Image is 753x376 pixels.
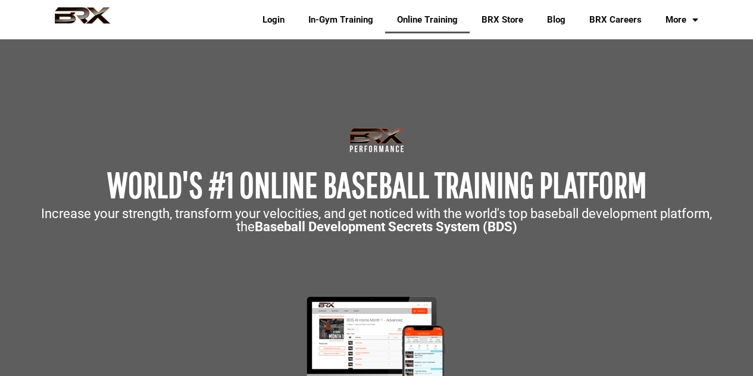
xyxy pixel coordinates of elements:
strong: Baseball Development Secrets System (BDS) [255,219,517,234]
a: In-Gym Training [296,6,385,33]
div: Navigation Menu [242,6,710,33]
a: BRX Store [470,6,535,33]
a: Blog [535,6,577,33]
span: WORLD'S #1 ONLINE BASEBALL TRAINING PLATFORM [107,164,646,205]
a: Online Training [385,6,470,33]
a: BRX Careers [577,6,654,33]
img: Transparent-Black-BRX-Logo-White-Performance [348,125,406,155]
img: BRX Performance [43,7,121,33]
a: More [654,6,710,33]
p: Increase your strength, transform your velocities, and get noticed with the world's top baseball ... [6,207,747,234]
a: Login [251,6,296,33]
